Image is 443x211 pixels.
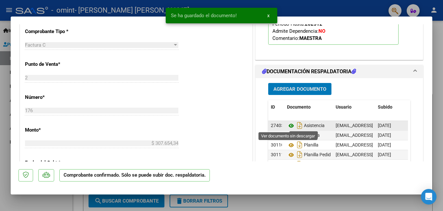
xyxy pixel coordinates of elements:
p: Comprobante Tipo * [25,28,92,35]
span: Comentario: [272,35,322,41]
p: Fecha del Cpbt. [25,159,92,167]
p: Monto [25,126,92,134]
datatable-header-cell: Acción [408,100,440,114]
span: Planilla [287,143,318,148]
span: ID [271,104,275,110]
span: Documento [287,104,311,110]
h1: DOCUMENTACIÓN RESPALDATORIA [262,68,356,76]
span: 30111 [271,152,284,157]
span: [DATE] [378,123,391,128]
span: [DATE] [378,152,391,157]
span: Agregar Documento [273,86,326,92]
strong: MAESTRA [299,35,322,41]
datatable-header-cell: Documento [284,100,333,114]
p: Número [25,94,92,101]
strong: NO [318,28,325,34]
i: Descargar documento [295,120,304,131]
button: Agregar Documento [268,83,331,95]
span: Factura C [25,42,46,48]
span: Factura [287,133,320,138]
span: Subido [378,104,392,110]
span: Planilla Pedido [287,152,333,158]
span: 27407 [271,133,284,138]
datatable-header-cell: Subido [375,100,408,114]
i: Descargar documento [295,140,304,150]
span: Asistencia [287,123,325,128]
span: 27403 [271,123,284,128]
p: Comprobante confirmado. Sólo se puede subir doc. respaldatoria. [59,169,210,182]
button: x [262,10,275,21]
span: Se ha guardado el documento! [171,12,237,19]
span: Usuario [336,104,352,110]
p: Punto de Venta [25,61,92,68]
i: Descargar documento [295,130,304,140]
span: [DATE] [378,133,391,138]
datatable-header-cell: Usuario [333,100,375,114]
span: 30110 [271,142,284,147]
mat-expansion-panel-header: DOCUMENTACIÓN RESPALDATORIA [256,65,423,78]
i: Descargar documento [295,149,304,160]
strong: 202512 [305,21,322,27]
datatable-header-cell: ID [268,100,284,114]
span: x [267,13,269,18]
div: Open Intercom Messenger [421,189,437,205]
span: [DATE] [378,142,391,147]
